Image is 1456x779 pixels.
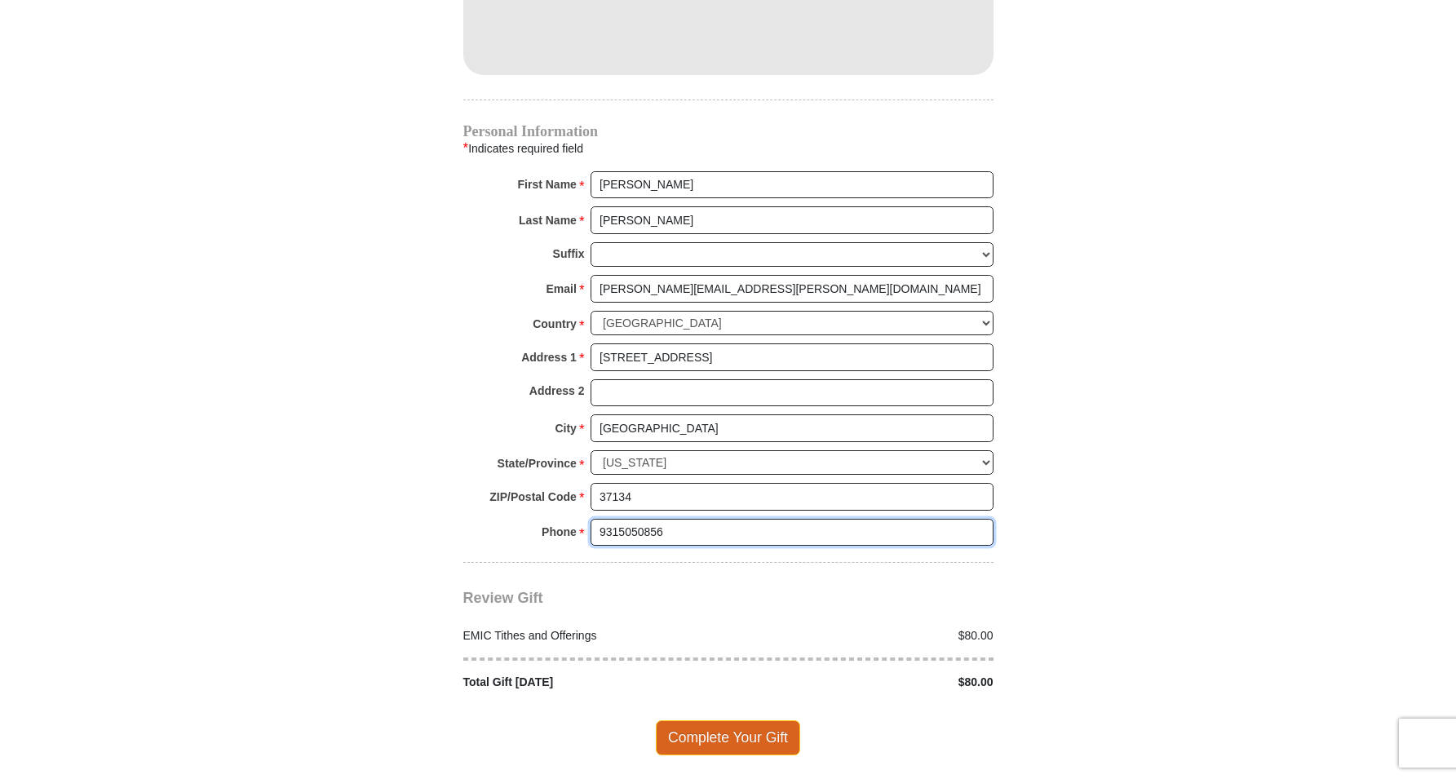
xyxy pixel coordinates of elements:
div: Total Gift [DATE] [454,674,728,691]
strong: Suffix [553,242,585,265]
strong: Last Name [519,209,577,232]
div: $80.00 [728,627,1002,644]
h4: Personal Information [463,125,994,138]
strong: City [555,417,576,440]
strong: First Name [518,173,577,196]
span: Complete Your Gift [656,720,800,755]
strong: Address 2 [529,379,585,402]
strong: Phone [542,520,577,543]
div: EMIC Tithes and Offerings [454,627,728,644]
strong: Address 1 [521,346,577,369]
strong: State/Province [498,452,577,475]
div: Indicates required field [463,138,994,159]
strong: Email [547,277,577,300]
strong: Country [533,312,577,335]
div: $80.00 [728,674,1002,691]
span: Review Gift [463,590,543,606]
strong: ZIP/Postal Code [489,485,577,508]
